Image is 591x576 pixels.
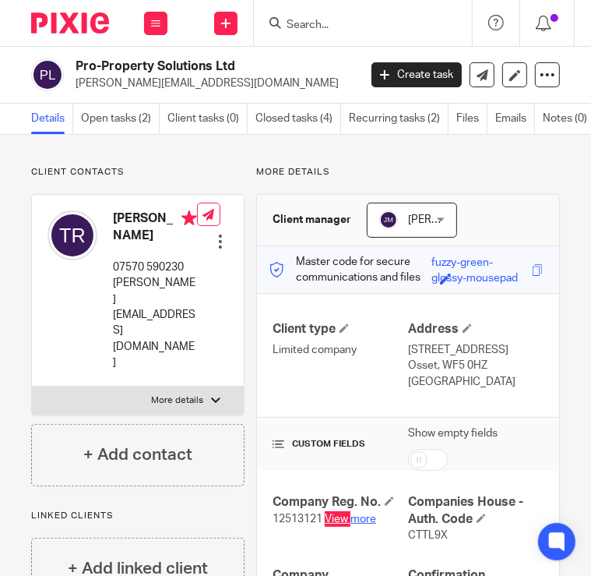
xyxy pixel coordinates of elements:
[83,443,192,467] h4: + Add contact
[31,510,244,522] p: Linked clients
[31,58,64,91] img: svg%3E
[255,104,341,134] a: Closed tasks (4)
[408,494,544,528] h4: Companies House - Auth. Code
[379,210,398,229] img: svg%3E
[167,104,248,134] a: Client tasks (0)
[285,19,425,33] input: Search
[408,321,544,337] h4: Address
[31,104,73,134] a: Details
[371,62,462,87] a: Create task
[408,426,498,441] label: Show empty fields
[495,104,535,134] a: Emails
[269,254,431,286] p: Master code for secure communications and files
[113,210,197,244] h4: [PERSON_NAME]
[273,342,408,358] p: Limited company
[408,214,494,225] span: [PERSON_NAME]
[408,342,544,358] p: [STREET_ADDRESS]
[408,358,544,373] p: Osset, WF5 0HZ
[113,260,197,275] p: 07570 590230
[256,166,560,178] p: More details
[31,12,109,34] img: Pixie
[408,374,544,390] p: [GEOGRAPHIC_DATA]
[349,104,449,134] a: Recurring tasks (2)
[273,438,408,451] h4: CUSTOM FIELDS
[47,210,97,260] img: svg%3E
[113,275,197,370] p: [PERSON_NAME][EMAIL_ADDRESS][DOMAIN_NAME]
[432,255,528,273] div: fuzzy-green-glossy-mousepad
[76,76,348,91] p: [PERSON_NAME][EMAIL_ADDRESS][DOMAIN_NAME]
[181,210,197,226] i: Primary
[456,104,487,134] a: Files
[273,494,408,511] h4: Company Reg. No.
[76,58,294,75] h2: Pro-Property Solutions Ltd
[31,166,244,178] p: Client contacts
[325,514,376,525] a: View more
[81,104,160,134] a: Open tasks (2)
[273,212,351,228] h3: Client manager
[273,514,322,525] span: 12513121
[408,530,448,541] span: CTTL9X
[273,321,408,337] h4: Client type
[151,394,203,407] p: More details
